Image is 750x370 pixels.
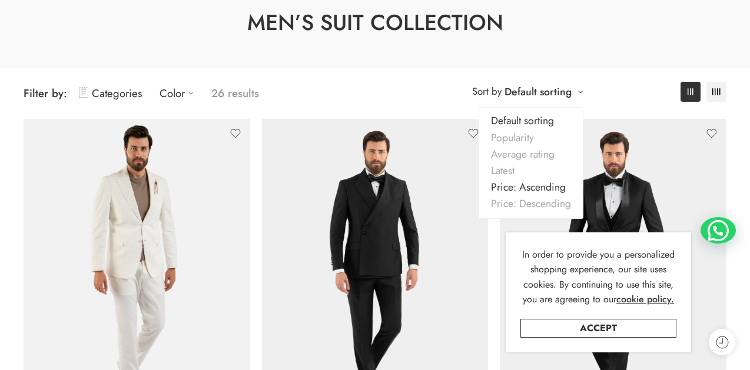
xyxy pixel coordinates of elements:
span: Filter by: [24,85,67,101]
span: In order to provide you a personalized shopping experience, our site uses cookies. By continuing ... [522,248,675,306]
a: Accept [520,319,676,338]
a: Categories [79,79,142,107]
h1: Men’s Suit Collection [29,8,721,38]
a: Average rating [479,146,583,162]
a: Color [160,79,200,107]
a: Price: Ascending [479,179,583,195]
a: Popularity [479,129,583,146]
a: cookie policy. [616,292,674,307]
a: Default sorting [479,112,583,129]
p: 26 results [211,79,259,107]
a: Price: Descending [479,195,583,212]
span: Sort by [472,82,502,101]
a: Latest [479,162,583,179]
a: Default sorting [505,84,572,100]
